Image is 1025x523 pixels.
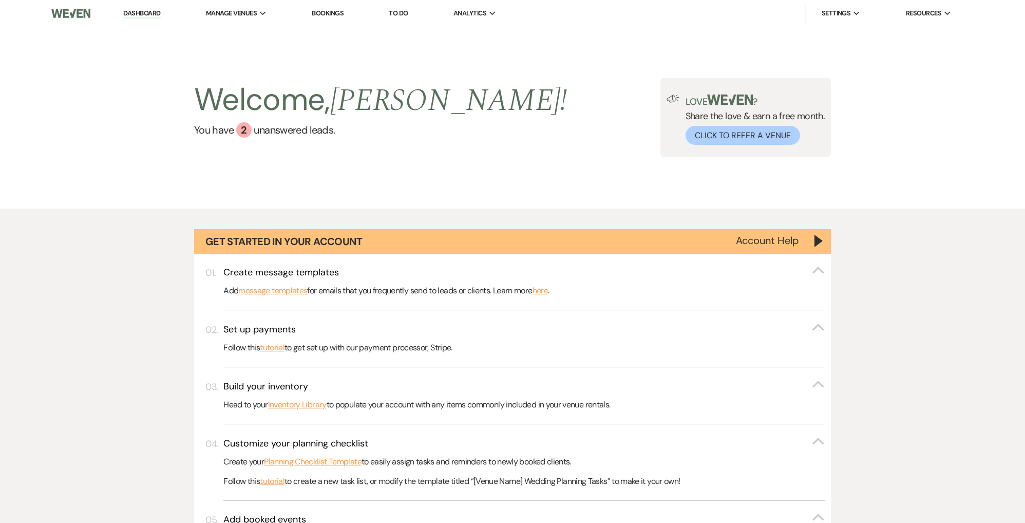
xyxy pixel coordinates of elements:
[194,122,567,138] a: You have 2 unanswered leads.
[736,235,799,246] button: Account Help
[223,437,368,450] h3: Customize your planning checklist
[312,9,344,17] a: Bookings
[223,266,825,279] button: Create message templates
[268,398,327,412] a: Inventory Library
[223,266,339,279] h3: Create message templates
[205,234,363,249] h1: Get Started in Your Account
[822,8,851,18] span: Settings
[223,323,825,336] button: Set up payments
[223,323,296,336] h3: Set up payments
[533,284,548,297] a: here
[223,455,825,469] p: Create your to easily assign tasks and reminders to newly booked clients.
[223,380,308,393] h3: Build your inventory
[389,9,408,17] a: To Do
[238,284,307,297] a: message templates
[223,284,825,297] p: Add for emails that you frequently send to leads or clients. Learn more .
[686,95,825,106] p: Love ?
[260,341,284,354] a: tutorial
[260,475,284,488] a: tutorial
[453,8,486,18] span: Analytics
[264,455,362,469] a: Planning Checklist Template
[223,437,825,450] button: Customize your planning checklist
[330,77,567,124] span: [PERSON_NAME] !
[667,95,679,103] img: loud-speaker-illustration.svg
[223,398,825,412] p: Head to your to populate your account with any items commonly included in your venue rentals.
[223,475,825,488] p: Follow this to create a new task list, or modify the template titled “[Venue Name] Wedding Planni...
[123,9,160,18] a: Dashboard
[707,95,753,105] img: weven-logo-green.svg
[906,8,941,18] span: Resources
[686,126,800,145] button: Click to Refer a Venue
[236,122,252,138] div: 2
[223,341,825,354] p: Follow this to get set up with our payment processor, Stripe.
[194,78,567,122] h2: Welcome,
[206,8,257,18] span: Manage Venues
[223,380,825,393] button: Build your inventory
[679,95,825,145] div: Share the love & earn a free month.
[51,3,91,24] img: Weven Logo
